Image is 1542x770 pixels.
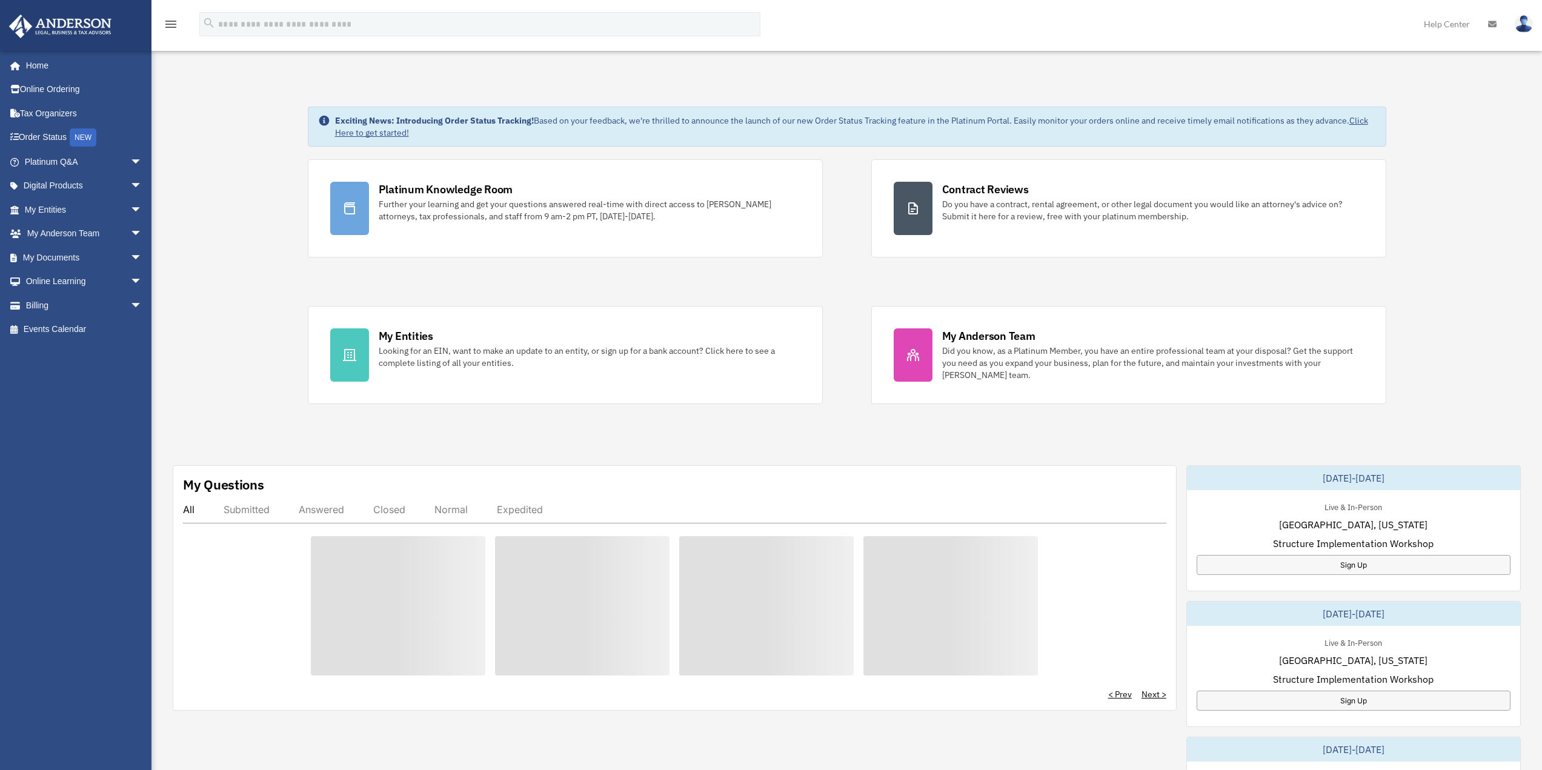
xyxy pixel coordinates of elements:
a: Digital Productsarrow_drop_down [8,174,161,198]
a: Sign Up [1197,555,1510,575]
span: arrow_drop_down [130,174,155,199]
a: menu [164,21,178,32]
span: Structure Implementation Workshop [1273,536,1434,551]
div: NEW [70,128,96,147]
a: My Anderson Teamarrow_drop_down [8,222,161,246]
span: arrow_drop_down [130,245,155,270]
div: My Entities [379,328,433,344]
a: My Documentsarrow_drop_down [8,245,161,270]
div: Contract Reviews [942,182,1029,197]
a: Click Here to get started! [335,115,1368,138]
a: Order StatusNEW [8,125,161,150]
div: Based on your feedback, we're thrilled to announce the launch of our new Order Status Tracking fe... [335,115,1376,139]
span: arrow_drop_down [130,270,155,294]
a: Online Learningarrow_drop_down [8,270,161,294]
span: [GEOGRAPHIC_DATA], [US_STATE] [1279,653,1427,668]
a: Billingarrow_drop_down [8,293,161,317]
div: Expedited [497,503,543,516]
a: Next > [1142,688,1166,700]
div: Further your learning and get your questions answered real-time with direct access to [PERSON_NAM... [379,198,800,222]
div: All [183,503,194,516]
span: [GEOGRAPHIC_DATA], [US_STATE] [1279,517,1427,532]
div: Did you know, as a Platinum Member, you have an entire professional team at your disposal? Get th... [942,345,1364,381]
i: search [202,16,216,30]
img: Anderson Advisors Platinum Portal [5,15,115,38]
a: Online Ordering [8,78,161,102]
div: My Anderson Team [942,328,1035,344]
div: Live & In-Person [1315,500,1392,513]
span: arrow_drop_down [130,197,155,222]
div: My Questions [183,476,264,494]
a: My Entitiesarrow_drop_down [8,197,161,222]
img: User Pic [1515,15,1533,33]
div: Submitted [224,503,270,516]
a: Platinum Knowledge Room Further your learning and get your questions answered real-time with dire... [308,159,823,257]
div: [DATE]-[DATE] [1187,466,1520,490]
span: arrow_drop_down [130,222,155,247]
a: Tax Organizers [8,101,161,125]
a: My Anderson Team Did you know, as a Platinum Member, you have an entire professional team at your... [871,306,1386,404]
div: [DATE]-[DATE] [1187,602,1520,626]
a: < Prev [1108,688,1132,700]
a: Sign Up [1197,691,1510,711]
div: Do you have a contract, rental agreement, or other legal document you would like an attorney's ad... [942,198,1364,222]
a: My Entities Looking for an EIN, want to make an update to an entity, or sign up for a bank accoun... [308,306,823,404]
a: Contract Reviews Do you have a contract, rental agreement, or other legal document you would like... [871,159,1386,257]
div: [DATE]-[DATE] [1187,737,1520,762]
span: Structure Implementation Workshop [1273,672,1434,686]
strong: Exciting News: Introducing Order Status Tracking! [335,115,534,126]
div: Looking for an EIN, want to make an update to an entity, or sign up for a bank account? Click her... [379,345,800,369]
div: Answered [299,503,344,516]
div: Platinum Knowledge Room [379,182,513,197]
a: Platinum Q&Aarrow_drop_down [8,150,161,174]
div: Live & In-Person [1315,636,1392,648]
a: Events Calendar [8,317,161,342]
a: Home [8,53,155,78]
i: menu [164,17,178,32]
span: arrow_drop_down [130,150,155,174]
div: Normal [434,503,468,516]
span: arrow_drop_down [130,293,155,318]
div: Closed [373,503,405,516]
